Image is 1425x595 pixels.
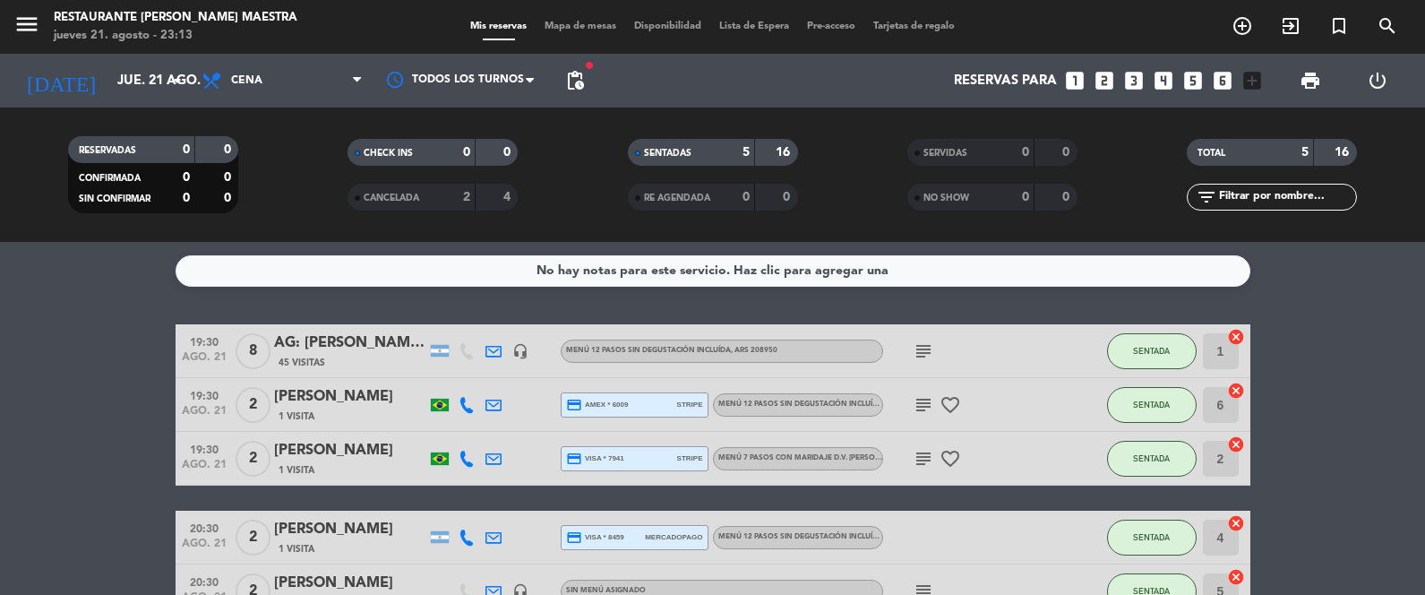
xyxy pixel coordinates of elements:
span: pending_actions [564,70,586,91]
span: Cena [231,74,262,87]
span: Sin menú asignado [566,587,646,594]
i: credit_card [566,451,582,467]
i: add_circle_outline [1232,15,1253,37]
span: stripe [677,453,703,464]
span: Menú 7 pasos con maridaje D.V. [PERSON_NAME] - [PERSON_NAME] [718,454,1023,461]
i: subject [913,394,934,416]
span: Tarjetas de regalo [864,22,964,31]
i: power_settings_new [1367,70,1388,91]
span: ago. 21 [182,351,227,372]
span: TOTAL [1198,149,1225,158]
span: 45 Visitas [279,356,325,370]
i: looks_5 [1181,69,1205,92]
span: RE AGENDADA [644,194,710,203]
div: Restaurante [PERSON_NAME] Maestra [54,9,297,27]
span: 2 [236,520,270,556]
i: add_box [1240,69,1264,92]
span: RESERVADAS [79,146,136,155]
span: Menú 12 pasos sin degustación incluída [566,347,777,354]
span: CHECK INS [364,149,413,158]
span: , ARS 208950 [731,347,777,354]
div: [PERSON_NAME] [274,385,426,409]
div: [PERSON_NAME] [274,518,426,541]
div: jueves 21. agosto - 23:13 [54,27,297,45]
strong: 16 [1335,146,1352,159]
strong: 0 [783,191,794,203]
span: visa * 7941 [566,451,624,467]
strong: 0 [224,171,235,184]
strong: 4 [503,191,514,203]
span: SENTADA [1133,400,1170,410]
span: Pre-acceso [798,22,864,31]
span: 1 Visita [279,463,314,478]
strong: 5 [1301,146,1309,159]
span: 19:30 [182,438,227,459]
i: cancel [1227,328,1245,346]
span: visa * 8459 [566,530,624,546]
span: Menú 12 pasos sin degustación incluída [718,401,930,408]
i: turned_in_not [1328,15,1350,37]
span: Mapa de mesas [536,22,625,31]
strong: 0 [183,143,190,156]
span: Reservas para [954,73,1057,89]
span: mercadopago [645,531,702,543]
button: menu [13,11,40,44]
span: SIN CONFIRMAR [79,194,150,203]
button: SENTADA [1107,333,1197,369]
button: SENTADA [1107,520,1197,556]
span: fiber_manual_record [584,60,595,71]
i: subject [913,448,934,470]
i: cancel [1227,568,1245,586]
strong: 0 [1062,191,1073,203]
div: AG: [PERSON_NAME] X 8 / SUNTRIP [274,332,426,355]
button: SENTADA [1107,387,1197,423]
span: 1 Visita [279,410,314,424]
span: stripe [677,399,703,410]
strong: 0 [503,146,514,159]
i: arrow_drop_down [167,70,188,91]
i: filter_list [1196,186,1217,208]
strong: 0 [1022,191,1029,203]
i: looks_two [1093,69,1116,92]
span: Disponibilidad [625,22,710,31]
strong: 0 [183,192,190,204]
input: Filtrar por nombre... [1217,187,1356,207]
i: cancel [1227,514,1245,532]
strong: 5 [743,146,750,159]
span: SERVIDAS [923,149,967,158]
span: 19:30 [182,384,227,405]
strong: 0 [743,191,750,203]
span: 20:30 [182,571,227,591]
span: 20:30 [182,517,227,538]
button: SENTADA [1107,441,1197,477]
strong: 0 [463,146,470,159]
strong: 0 [1062,146,1073,159]
i: favorite_border [940,448,961,470]
span: SENTADAS [644,149,691,158]
span: Menú 12 pasos sin degustación incluída [718,533,883,540]
i: menu [13,11,40,38]
i: search [1377,15,1398,37]
strong: 0 [1022,146,1029,159]
i: looks_4 [1152,69,1175,92]
i: cancel [1227,382,1245,400]
i: looks_6 [1211,69,1234,92]
i: looks_3 [1122,69,1146,92]
i: subject [913,341,934,362]
i: [DATE] [13,61,108,100]
strong: 16 [776,146,794,159]
span: 1 Visita [279,542,314,556]
span: 2 [236,441,270,477]
span: Mis reservas [461,22,536,31]
span: Lista de Espera [710,22,798,31]
span: SENTADA [1133,453,1170,463]
strong: 2 [463,191,470,203]
strong: 0 [224,143,235,156]
span: CONFIRMADA [79,174,141,183]
div: [PERSON_NAME] [274,439,426,462]
span: 2 [236,387,270,423]
span: print [1300,70,1321,91]
i: favorite_border [940,394,961,416]
i: looks_one [1063,69,1086,92]
i: headset_mic [512,343,528,359]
